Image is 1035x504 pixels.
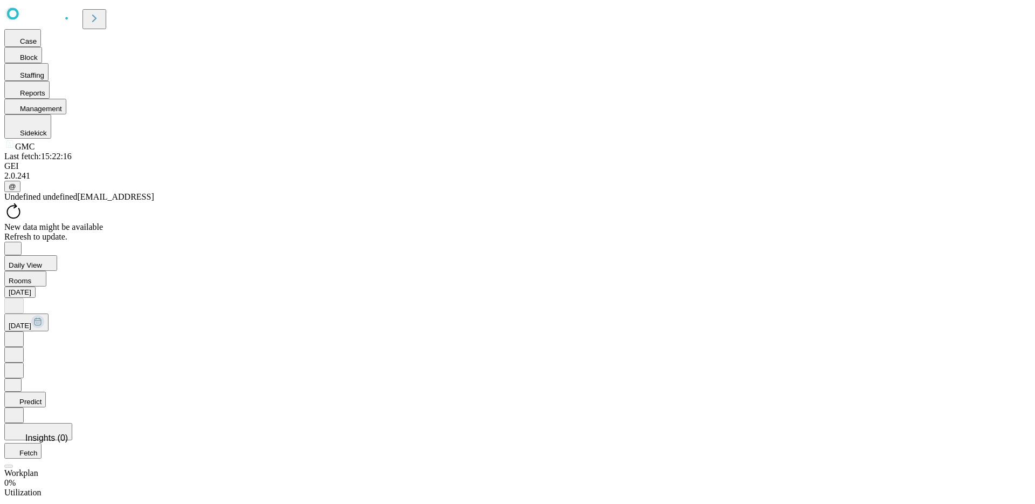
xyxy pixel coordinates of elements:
span: Block [20,53,38,62]
span: @ [9,182,16,190]
span: Sidekick [20,129,47,137]
span: Case [20,37,37,45]
button: Close [4,242,22,255]
span: Reports [20,89,45,97]
button: Block [4,47,42,63]
div: 2.0.241 [4,171,1031,181]
span: Rooms [9,277,31,285]
button: Fetch [4,443,42,459]
button: Rooms [4,271,46,287]
button: Management [4,99,66,114]
div: GEI [4,161,1031,171]
div: New data might be availableRefresh to update.Close [4,202,1031,255]
span: Undefined undefined [4,192,78,201]
button: [DATE] [4,314,49,331]
div: New data might be available [4,222,1031,232]
button: @ [4,181,20,192]
span: Last fetch: 15:22:16 [4,152,72,161]
span: Daily View [9,261,42,269]
span: 0% [4,478,16,487]
span: Utilization [4,488,41,497]
span: Management [20,105,62,113]
span: [DATE] [9,322,31,330]
span: Insights (0) [25,433,68,442]
button: Staffing [4,63,49,81]
button: Sidekick [4,114,51,139]
button: [DATE] [4,287,36,298]
span: GMC [15,142,34,151]
div: Refresh to update. [4,232,1031,242]
span: [EMAIL_ADDRESS] [78,192,154,201]
button: Daily View [4,255,57,271]
button: Case [4,29,41,47]
span: Staffing [20,71,44,79]
button: Reports [4,81,50,99]
button: Predict [4,392,46,407]
span: Workplan [4,468,38,478]
button: Insights (0) [4,423,72,440]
